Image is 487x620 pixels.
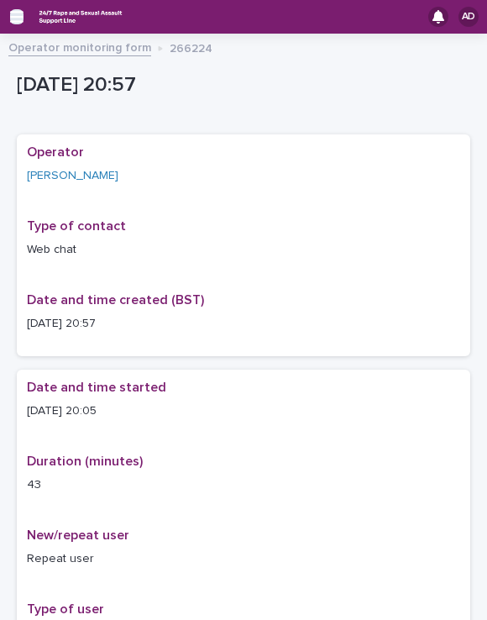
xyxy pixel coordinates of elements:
[27,241,460,259] p: Web chat
[27,219,126,233] span: Type of contact
[27,550,460,568] p: Repeat user
[27,528,129,542] span: New/repeat user
[17,73,463,97] p: [DATE] 20:57
[27,602,104,616] span: Type of user
[27,454,143,468] span: Duration (minutes)
[27,293,204,307] span: Date and time created (BST)
[27,402,460,420] p: [DATE] 20:05
[27,381,166,394] span: Date and time started
[27,167,118,185] a: [PERSON_NAME]
[27,476,460,494] p: 43
[27,315,460,333] p: [DATE] 20:57
[458,7,479,27] div: AD
[8,37,151,56] a: Operator monitoring form
[170,38,212,56] p: 266224
[37,6,124,28] img: rhQMoQhaT3yELyF149Cw
[27,145,84,159] span: Operator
